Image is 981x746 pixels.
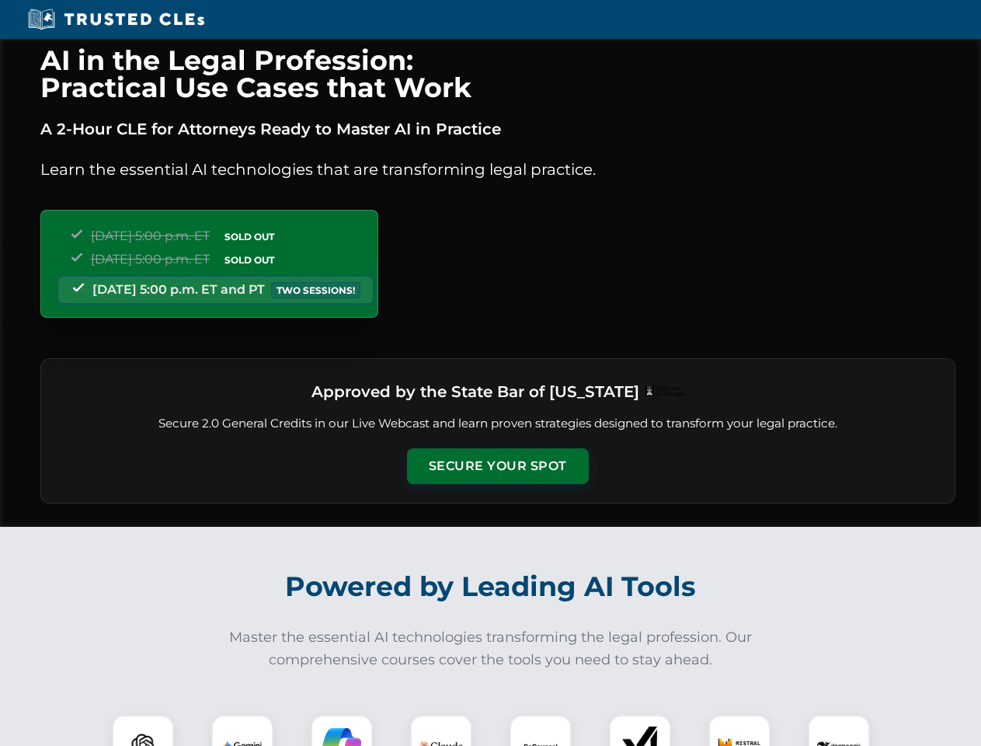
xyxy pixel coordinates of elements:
[91,252,210,267] span: [DATE] 5:00 p.m. ET
[407,448,589,484] button: Secure Your Spot
[219,626,763,671] p: Master the essential AI technologies transforming the legal profession. Our comprehensive courses...
[219,228,280,245] span: SOLD OUT
[23,8,209,31] img: Trusted CLEs
[40,47,955,101] h1: AI in the Legal Profession: Practical Use Cases that Work
[645,386,684,397] img: Logo
[61,559,921,614] h2: Powered by Leading AI Tools
[219,252,280,268] span: SOLD OUT
[60,415,936,433] p: Secure 2.0 General Credits in our Live Webcast and learn proven strategies designed to transform ...
[91,228,210,243] span: [DATE] 5:00 p.m. ET
[311,378,639,406] h3: Approved by the State Bar of [US_STATE]
[40,157,955,182] p: Learn the essential AI technologies that are transforming legal practice.
[40,117,955,141] p: A 2-Hour CLE for Attorneys Ready to Master AI in Practice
